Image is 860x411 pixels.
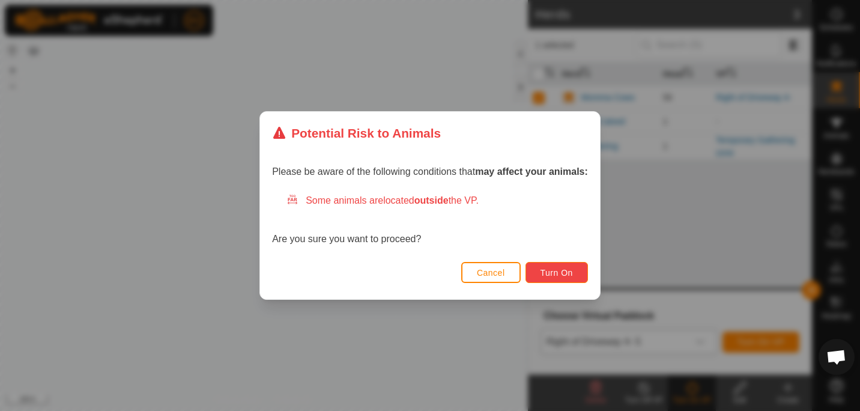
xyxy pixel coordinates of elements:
[525,262,588,283] button: Turn On
[272,124,441,142] div: Potential Risk to Animals
[819,339,855,375] div: Open chat
[286,193,588,208] div: Some animals are
[414,195,449,205] strong: outside
[477,268,505,278] span: Cancel
[272,193,588,246] div: Are you sure you want to proceed?
[475,166,588,177] strong: may affect your animals:
[272,166,588,177] span: Please be aware of the following conditions that
[461,262,521,283] button: Cancel
[383,195,479,205] span: located the VP.
[541,268,573,278] span: Turn On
